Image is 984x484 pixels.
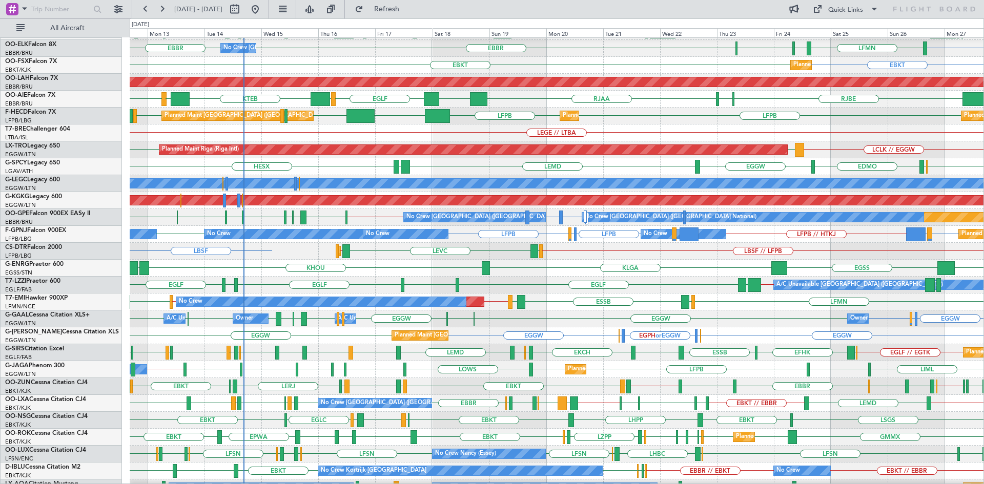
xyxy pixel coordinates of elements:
a: F-HECDFalcon 7X [5,109,56,115]
span: OO-LXA [5,396,29,403]
a: LFPB/LBG [5,117,32,124]
span: OO-LUX [5,447,29,453]
div: Tue 14 [204,28,261,37]
a: OO-LUXCessna Citation CJ4 [5,447,86,453]
div: No Crew [GEOGRAPHIC_DATA] ([GEOGRAPHIC_DATA] National) [585,209,756,225]
div: No Crew [776,463,800,478]
a: LFSN/ENC [5,455,33,462]
span: OO-ROK [5,430,31,436]
a: D-IBLUCessna Citation M2 [5,464,80,470]
div: Sun 19 [489,28,546,37]
span: F-HECD [5,109,28,115]
div: Planned Maint [GEOGRAPHIC_DATA] ([GEOGRAPHIC_DATA]) [395,328,556,343]
span: G-ENRG [5,261,29,267]
a: EBBR/BRU [5,83,33,91]
div: No Crew [366,226,389,242]
div: Wed 22 [660,28,717,37]
span: F-GPNJ [5,227,27,234]
div: No Crew Kortrijk-[GEOGRAPHIC_DATA] [321,463,426,478]
div: No Crew Nancy (Essey) [435,446,496,461]
div: A/C Unavailable [GEOGRAPHIC_DATA] ([GEOGRAPHIC_DATA]) [776,277,943,292]
a: LGAV/ATH [5,167,33,175]
a: G-SIRSCitation Excel [5,346,64,352]
button: Quick Links [808,1,884,17]
a: EBKT/KJK [5,404,31,412]
div: No Crew [207,226,231,242]
a: OO-NSGCessna Citation CJ4 [5,413,88,419]
a: LFPB/LBG [5,235,32,243]
a: EGGW/LTN [5,184,36,192]
a: EBKT/KJK [5,421,31,429]
div: Planned Maint Kortrijk-[GEOGRAPHIC_DATA] [793,57,913,73]
a: EGLF/FAB [5,353,32,361]
a: G-KGKGLegacy 600 [5,194,62,200]
a: EBBR/BRU [5,49,33,57]
a: EBKT/KJK [5,472,31,479]
div: Sun 26 [888,28,945,37]
span: T7-BRE [5,126,26,132]
div: Planned Maint Kortrijk-[GEOGRAPHIC_DATA] [736,429,855,445]
a: EBBR/BRU [5,100,33,108]
span: G-KGKG [5,194,29,200]
a: OO-AIEFalcon 7X [5,92,55,98]
a: EBBR/BRU [5,218,33,226]
div: Wed 15 [261,28,318,37]
a: EGGW/LTN [5,370,36,378]
div: Fri 24 [774,28,831,37]
span: OO-FSX [5,58,29,65]
a: EGLF/FAB [5,286,32,293]
div: [DATE] [132,20,149,29]
div: Quick Links [828,5,863,15]
button: Refresh [350,1,412,17]
a: EBKT/KJK [5,438,31,446]
a: EGGW/LTN [5,336,36,344]
span: LX-TRO [5,143,27,149]
div: Thu 16 [318,28,375,37]
input: Trip Number [31,2,90,17]
div: No Crew [GEOGRAPHIC_DATA] ([GEOGRAPHIC_DATA] National) [223,40,395,56]
a: EBKT/KJK [5,66,31,74]
div: No Crew [GEOGRAPHIC_DATA] ([GEOGRAPHIC_DATA] National) [321,395,493,411]
div: A/C Unavailable [167,311,209,326]
a: OO-ROKCessna Citation CJ4 [5,430,88,436]
a: LX-TROLegacy 650 [5,143,60,149]
a: OO-LAHFalcon 7X [5,75,58,81]
div: Sat 25 [831,28,888,37]
div: Fri 17 [375,28,432,37]
span: OO-ELK [5,41,28,48]
span: G-SIRS [5,346,25,352]
span: D-IBLU [5,464,25,470]
span: OO-NSG [5,413,31,419]
span: [DATE] - [DATE] [174,5,222,14]
a: LFPB/LBG [5,252,32,260]
a: G-ENRGPraetor 600 [5,261,64,267]
a: EGGW/LTN [5,201,36,209]
div: Planned Maint Riga (Riga Intl) [162,142,239,157]
a: T7-LZZIPraetor 600 [5,278,60,284]
a: F-GPNJFalcon 900EX [5,227,66,234]
span: G-[PERSON_NAME] [5,329,62,335]
div: Tue 21 [603,28,660,37]
a: G-LEGCLegacy 600 [5,177,60,183]
a: G-GAALCessna Citation XLS+ [5,312,90,318]
a: EBKT/KJK [5,387,31,395]
a: OO-ZUNCessna Citation CJ4 [5,380,88,386]
span: T7-LZZI [5,278,26,284]
span: OO-GPE [5,211,29,217]
div: Owner [236,311,253,326]
span: G-SPCY [5,160,27,166]
span: Refresh [365,6,408,13]
a: OO-FSXFalcon 7X [5,58,57,65]
div: Thu 23 [717,28,774,37]
span: OO-LAH [5,75,30,81]
span: All Aircraft [27,25,108,32]
div: No Crew [179,294,202,309]
a: OO-GPEFalcon 900EX EASy II [5,211,90,217]
a: G-SPCYLegacy 650 [5,160,60,166]
button: All Aircraft [11,20,111,36]
div: Owner [850,311,868,326]
a: T7-EMIHawker 900XP [5,295,68,301]
span: G-LEGC [5,177,27,183]
a: OO-LXACessna Citation CJ4 [5,396,86,403]
span: G-GAAL [5,312,29,318]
